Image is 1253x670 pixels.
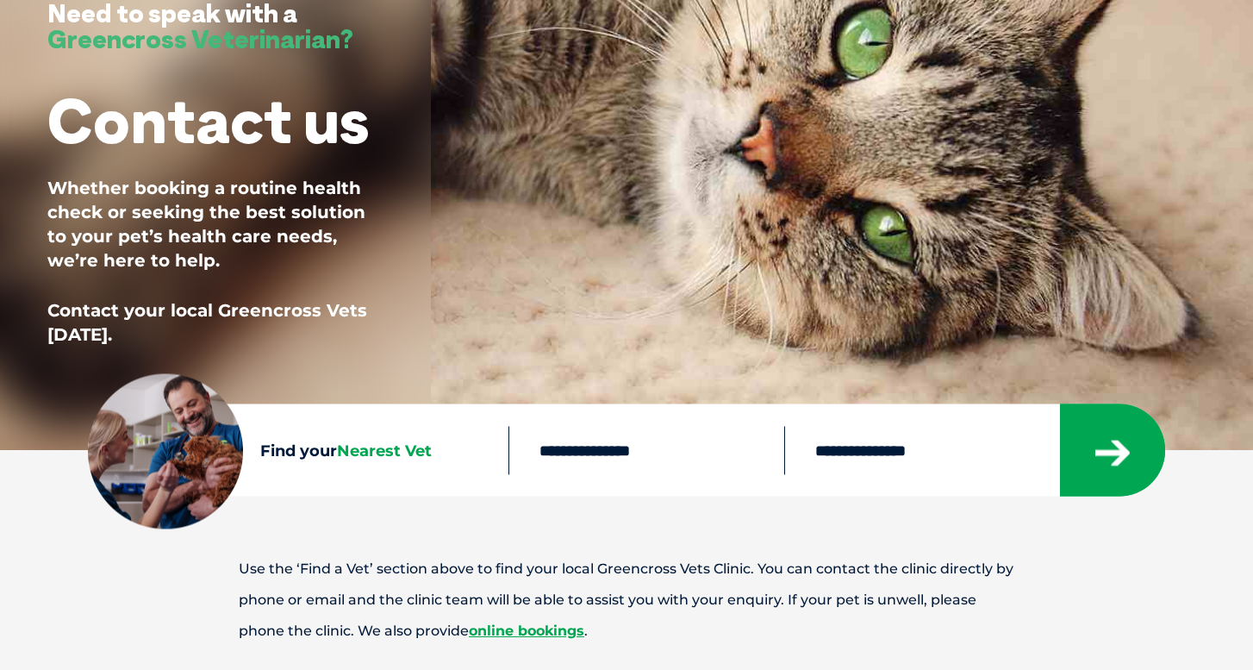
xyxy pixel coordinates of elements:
[1219,78,1237,96] button: Search
[469,623,584,639] a: online bookings
[47,176,383,272] p: Whether booking a routine health check or seeking the best solution to your pet’s health care nee...
[178,554,1075,647] p: Use the ‘Find a Vet’ section above to find your local Greencross Vets Clinic. You can contact the...
[47,298,383,347] p: Contact your local Greencross Vets [DATE].
[47,86,369,154] h1: Contact us
[337,441,432,460] span: Nearest Vet
[47,22,353,55] span: Greencross Veterinarian?
[260,442,508,458] h4: Find your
